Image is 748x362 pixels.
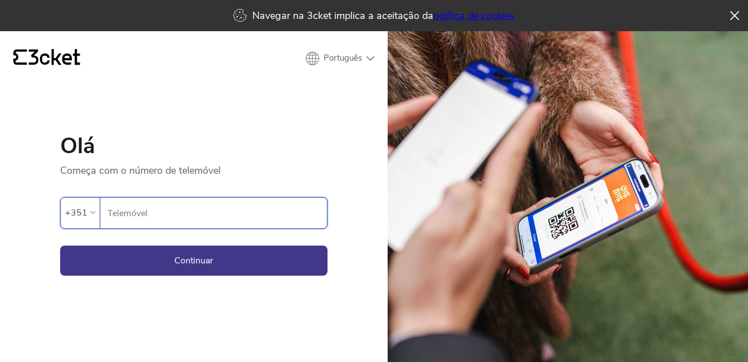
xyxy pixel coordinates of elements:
[65,204,87,221] div: +351
[60,246,327,276] button: Continuar
[13,49,80,68] a: {' '}
[107,198,327,228] input: Telemóvel
[100,198,327,229] label: Telemóvel
[13,50,27,65] g: {' '}
[252,9,515,22] p: Navegar na 3cket implica a aceitação da
[433,9,515,22] a: política de cookies
[60,157,327,177] p: Começa com o número de telemóvel
[60,135,327,157] h1: Olá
